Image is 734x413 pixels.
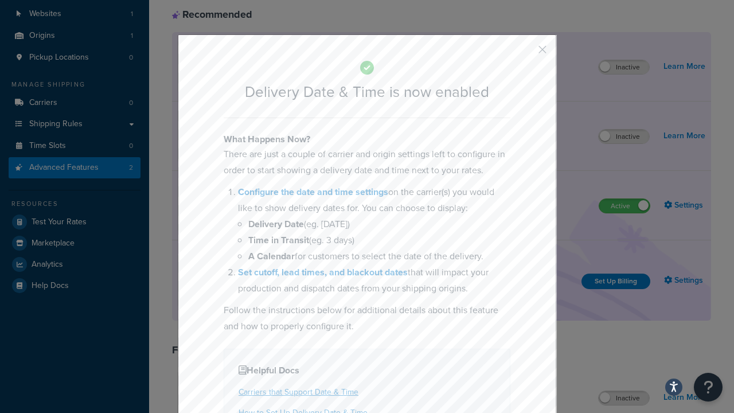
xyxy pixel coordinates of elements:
li: on the carrier(s) you would like to show delivery dates for. You can choose to display: [238,184,510,264]
b: A Calendar [248,250,295,263]
h2: Delivery Date & Time is now enabled [224,84,510,100]
li: that will impact your production and dispatch dates from your shipping origins. [238,264,510,297]
li: for customers to select the date of the delivery. [248,248,510,264]
h4: What Happens Now? [224,133,510,146]
b: Time in Transit [248,233,309,247]
h4: Helpful Docs [239,364,495,377]
p: Follow the instructions below for additional details about this feature and how to properly confi... [224,302,510,334]
a: Carriers that Support Date & Time [239,386,358,398]
a: Configure the date and time settings [238,185,388,198]
li: (eg. [DATE]) [248,216,510,232]
a: Set cutoff, lead times, and blackout dates [238,266,408,279]
p: There are just a couple of carrier and origin settings left to configure in order to start showin... [224,146,510,178]
li: (eg. 3 days) [248,232,510,248]
b: Delivery Date [248,217,304,231]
